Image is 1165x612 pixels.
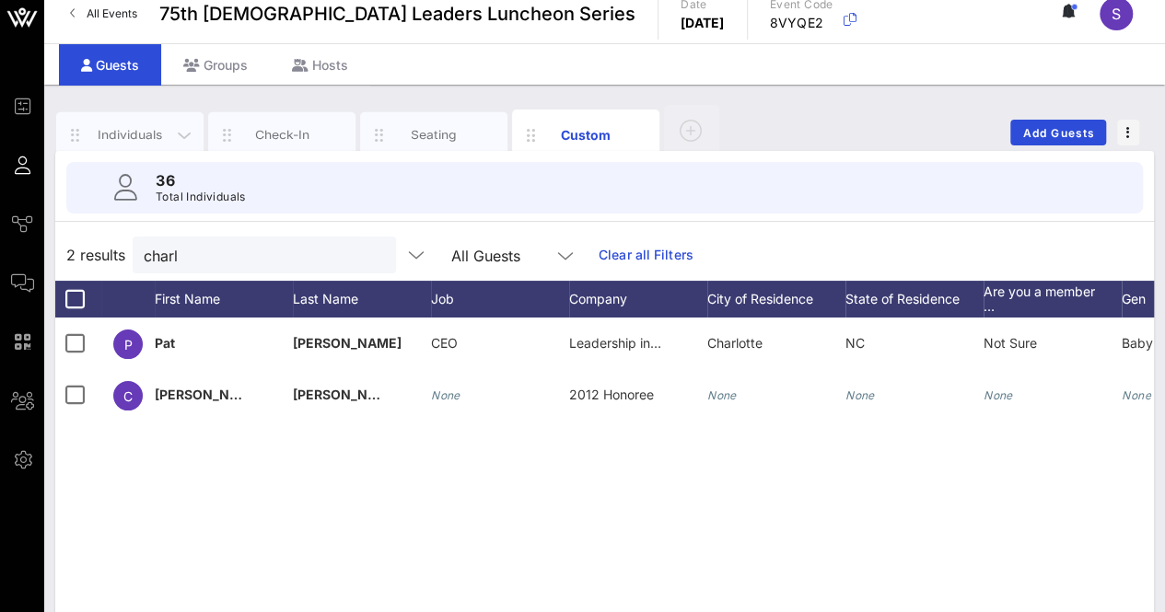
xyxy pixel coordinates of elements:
div: Last Name [293,281,431,318]
span: [PERSON_NAME] [155,387,263,402]
div: Groups [161,44,270,86]
span: S [1112,5,1121,23]
span: All Events [87,6,137,20]
p: Total Individuals [156,188,246,206]
div: Are you a member … [984,281,1122,318]
button: Add Guests [1010,120,1106,145]
span: [PERSON_NAME] [293,335,402,351]
div: Individuals [89,126,171,144]
span: NC [845,335,865,351]
span: 2 results [66,244,125,266]
span: Not Sure [984,335,1037,351]
i: None [1122,388,1151,402]
span: CEO [431,335,458,351]
div: All Guests [440,237,588,273]
span: Add Guests [1022,126,1095,140]
div: Company [569,281,707,318]
i: None [984,388,1013,402]
div: Check-In [241,126,323,144]
p: 36 [156,169,246,191]
div: All Guests [451,248,520,264]
div: State of Residence [845,281,984,318]
span: C [123,388,133,404]
span: [PERSON_NAME] [293,387,402,402]
span: 2012 Honoree [569,387,654,402]
div: City of Residence [707,281,845,318]
div: Seating [393,126,475,144]
span: Leadership in the Clouds [569,335,718,351]
a: Clear all Filters [599,245,693,265]
div: Custom [545,125,627,144]
div: Hosts [270,44,370,86]
i: None [845,388,875,402]
span: P [124,337,133,352]
div: First Name [155,281,293,318]
p: 8VYQE2 [770,14,833,32]
i: None [707,388,737,402]
div: Job [431,281,569,318]
div: Guests [59,44,161,86]
i: None [431,388,460,402]
p: [DATE] [681,14,725,32]
span: Pat [155,335,175,351]
span: Charlotte [707,335,763,351]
